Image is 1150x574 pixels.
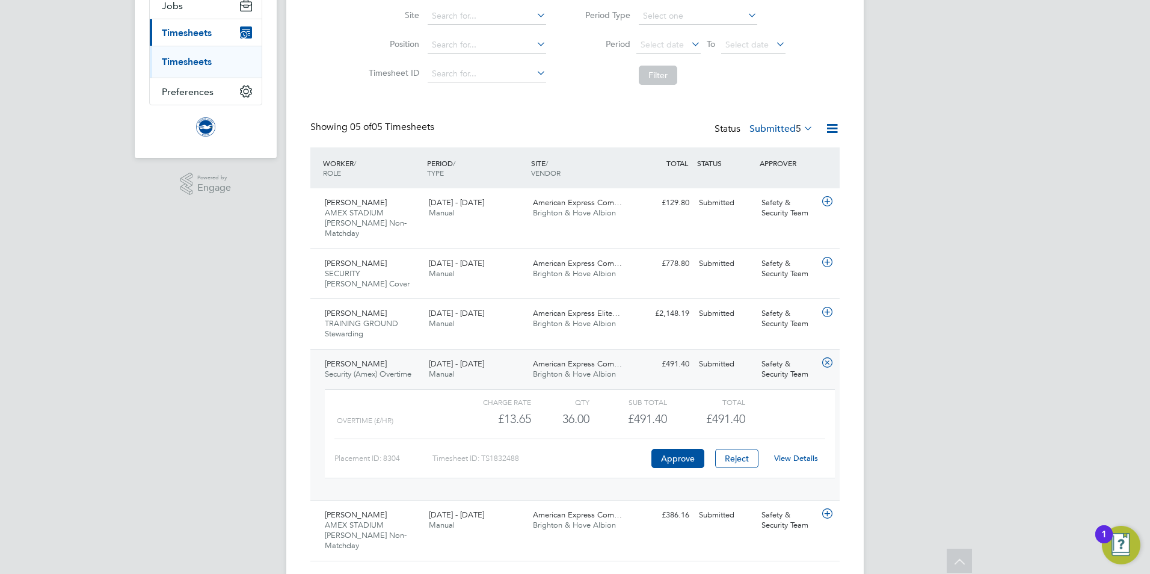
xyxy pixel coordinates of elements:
span: OVERTIME (£/HR) [337,416,393,425]
input: Search for... [428,66,546,82]
div: Timesheet ID: TS1832488 [432,449,648,468]
div: Submitted [694,193,757,213]
div: Submitted [694,254,757,274]
span: TOTAL [666,158,688,168]
span: American Express Com… [533,510,622,520]
span: [DATE] - [DATE] [429,359,484,369]
div: £2,148.19 [632,304,694,324]
button: Approve [651,449,704,468]
div: £491.40 [632,354,694,374]
span: ROLE [323,168,341,177]
span: Engage [197,183,231,193]
button: Filter [639,66,677,85]
div: SITE [528,152,632,184]
span: Powered by [197,173,231,183]
div: Submitted [694,304,757,324]
div: WORKER [320,152,424,184]
div: QTY [531,395,589,409]
a: Go to home page [149,117,262,137]
div: Total [667,395,745,409]
span: / [546,158,548,168]
button: Open Resource Center, 1 new notification [1102,526,1140,564]
span: Brighton & Hove Albion [533,268,616,279]
div: Showing [310,121,437,134]
span: SECURITY [PERSON_NAME] Cover [325,268,410,289]
div: Placement ID: 8304 [334,449,432,468]
label: Submitted [749,123,813,135]
span: American Express Elite… [533,308,620,318]
button: Reject [715,449,758,468]
div: £129.80 [632,193,694,213]
a: View Details [774,453,818,463]
div: 1 [1101,534,1107,550]
span: Select date [725,39,769,50]
input: Select one [639,8,757,25]
div: Timesheets [150,46,262,78]
span: [PERSON_NAME] [325,359,387,369]
span: AMEX STADIUM [PERSON_NAME] Non-Matchday [325,208,407,238]
span: Manual [429,268,455,279]
span: American Express Com… [533,359,622,369]
div: £386.16 [632,505,694,525]
span: 5 [796,123,801,135]
span: American Express Com… [533,197,622,208]
span: Manual [429,208,455,218]
span: [PERSON_NAME] [325,258,387,268]
div: PERIOD [424,152,528,184]
div: STATUS [694,152,757,174]
span: Manual [429,318,455,329]
button: Preferences [150,78,262,105]
span: TYPE [427,168,444,177]
label: Position [365,39,419,49]
span: [PERSON_NAME] [325,197,387,208]
div: Submitted [694,354,757,374]
div: Charge rate [454,395,531,409]
div: Safety & Security Team [757,254,819,284]
span: [DATE] - [DATE] [429,197,484,208]
span: Brighton & Hove Albion [533,208,616,218]
img: brightonandhovealbion-logo-retina.png [196,117,215,137]
div: Safety & Security Team [757,505,819,535]
a: Powered byEngage [180,173,232,196]
button: Timesheets [150,19,262,46]
label: Period Type [576,10,630,20]
span: VENDOR [531,168,561,177]
span: [DATE] - [DATE] [429,308,484,318]
span: [DATE] - [DATE] [429,258,484,268]
span: Manual [429,369,455,379]
span: Brighton & Hove Albion [533,369,616,379]
label: Site [365,10,419,20]
input: Search for... [428,8,546,25]
div: Submitted [694,505,757,525]
div: Safety & Security Team [757,304,819,334]
div: Status [715,121,816,138]
div: 36.00 [531,409,589,429]
span: / [453,158,455,168]
div: Safety & Security Team [757,193,819,223]
span: Preferences [162,86,214,97]
input: Search for... [428,37,546,54]
span: / [354,158,356,168]
span: TRAINING GROUND Stewarding [325,318,398,339]
span: AMEX STADIUM [PERSON_NAME] Non-Matchday [325,520,407,551]
span: Timesheets [162,27,212,39]
label: Period [576,39,630,49]
div: £778.80 [632,254,694,274]
span: Brighton & Hove Albion [533,318,616,329]
span: Brighton & Hove Albion [533,520,616,530]
label: Timesheet ID [365,67,419,78]
span: [PERSON_NAME] [325,308,387,318]
div: Safety & Security Team [757,354,819,384]
div: £491.40 [589,409,667,429]
span: £491.40 [706,412,745,426]
div: £13.65 [454,409,531,429]
div: APPROVER [757,152,819,174]
a: Timesheets [162,56,212,67]
span: American Express Com… [533,258,622,268]
span: 05 Timesheets [350,121,434,133]
span: [PERSON_NAME] [325,510,387,520]
span: Security (Amex) Overtime [325,369,411,379]
span: 05 of [350,121,372,133]
span: To [703,36,719,52]
span: [DATE] - [DATE] [429,510,484,520]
